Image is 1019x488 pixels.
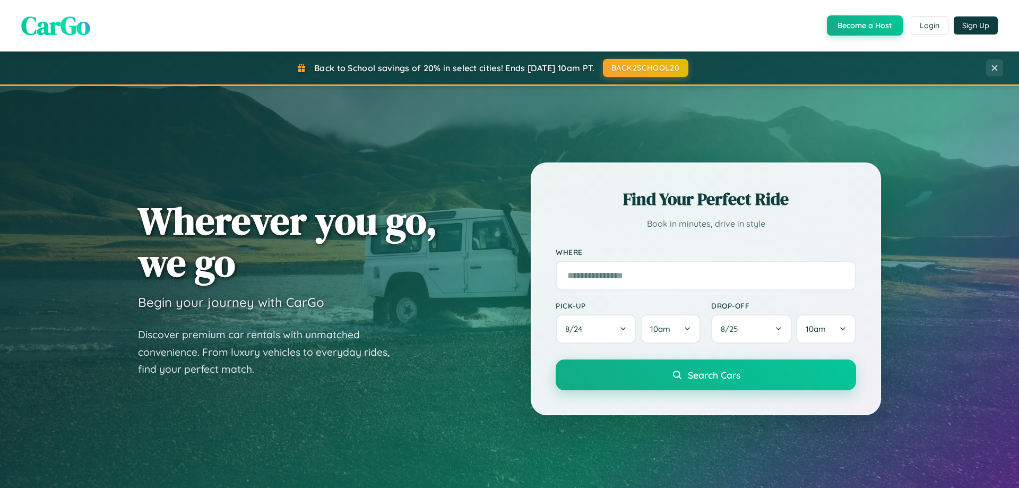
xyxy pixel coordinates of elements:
label: Where [556,247,856,256]
span: Search Cars [688,369,740,381]
button: 8/24 [556,314,636,344]
h1: Wherever you go, we go [138,200,437,284]
span: 10am [806,324,826,334]
label: Pick-up [556,301,701,310]
label: Drop-off [711,301,856,310]
button: Search Cars [556,359,856,390]
p: Book in minutes, drive in style [556,216,856,232]
button: Become a Host [827,15,903,36]
button: 10am [641,314,701,344]
span: CarGo [21,8,90,43]
span: 8 / 25 [721,324,743,334]
span: 8 / 24 [565,324,588,334]
button: BACK2SCHOOL20 [603,59,688,77]
span: 10am [650,324,670,334]
button: Sign Up [954,16,998,35]
h3: Begin your journey with CarGo [138,294,324,310]
button: 8/25 [711,314,792,344]
span: Back to School savings of 20% in select cities! Ends [DATE] 10am PT. [314,63,594,73]
p: Discover premium car rentals with unmatched convenience. From luxury vehicles to everyday rides, ... [138,326,403,378]
button: 10am [796,314,856,344]
h2: Find Your Perfect Ride [556,187,856,211]
button: Login [911,16,948,35]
